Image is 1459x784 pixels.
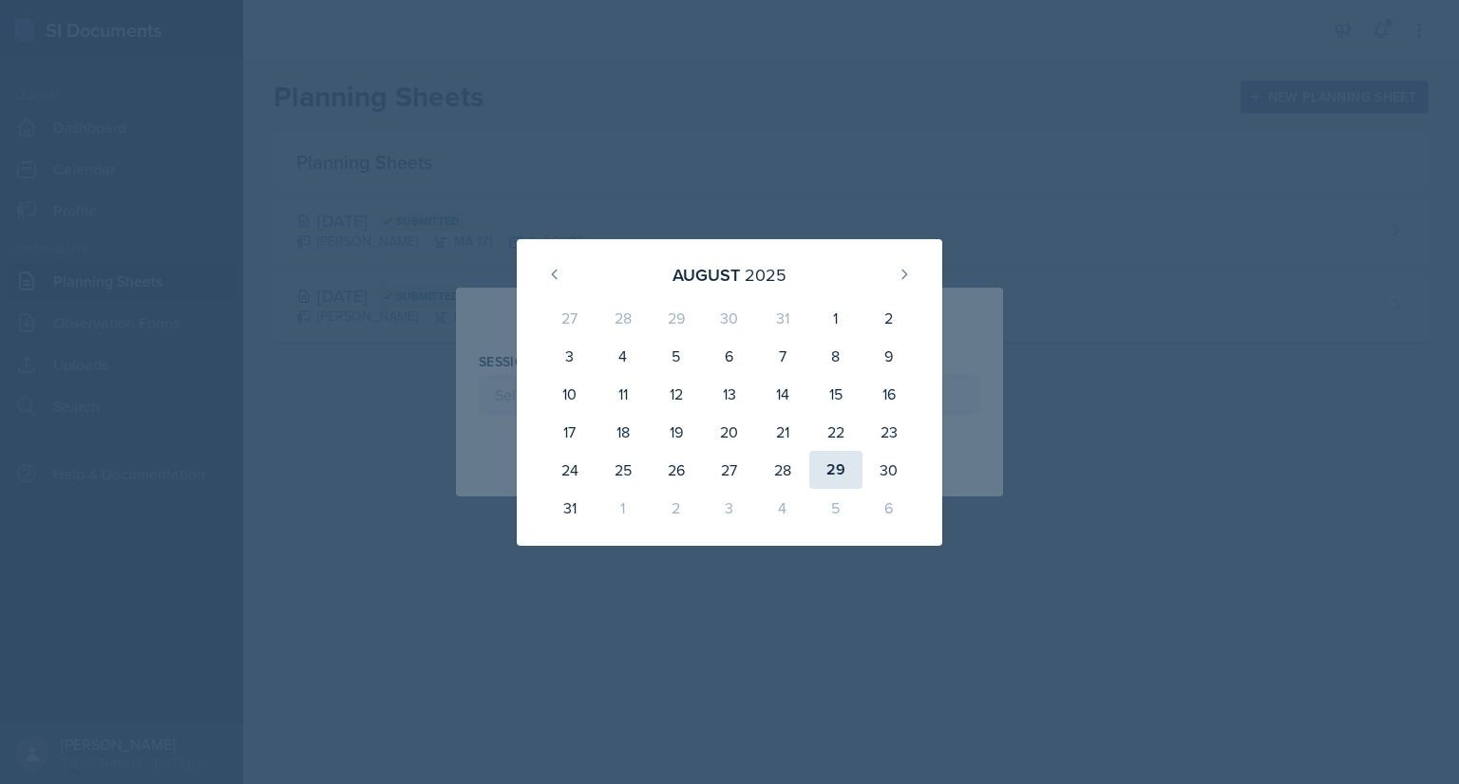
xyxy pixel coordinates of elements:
[543,375,597,413] div: 10
[809,413,862,451] div: 22
[756,451,809,489] div: 28
[650,489,703,527] div: 2
[650,337,703,375] div: 5
[597,451,650,489] div: 25
[756,337,809,375] div: 7
[756,375,809,413] div: 14
[756,413,809,451] div: 21
[809,375,862,413] div: 15
[809,299,862,337] div: 1
[862,451,916,489] div: 30
[756,489,809,527] div: 4
[703,375,756,413] div: 13
[597,413,650,451] div: 18
[650,299,703,337] div: 29
[745,262,786,288] div: 2025
[543,489,597,527] div: 31
[703,299,756,337] div: 30
[597,337,650,375] div: 4
[543,299,597,337] div: 27
[862,413,916,451] div: 23
[703,451,756,489] div: 27
[597,375,650,413] div: 11
[809,451,862,489] div: 29
[650,451,703,489] div: 26
[703,413,756,451] div: 20
[703,337,756,375] div: 6
[809,337,862,375] div: 8
[650,375,703,413] div: 12
[543,413,597,451] div: 17
[756,299,809,337] div: 31
[597,299,650,337] div: 28
[862,337,916,375] div: 9
[862,375,916,413] div: 16
[543,337,597,375] div: 3
[862,299,916,337] div: 2
[543,451,597,489] div: 24
[862,489,916,527] div: 6
[673,262,740,288] div: August
[809,489,862,527] div: 5
[650,413,703,451] div: 19
[597,489,650,527] div: 1
[703,489,756,527] div: 3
